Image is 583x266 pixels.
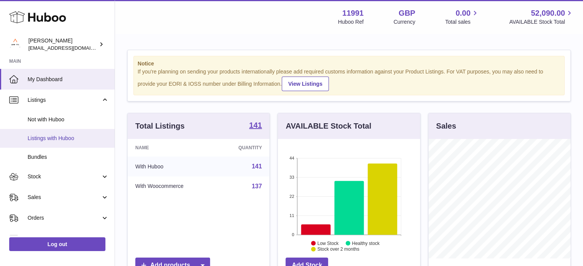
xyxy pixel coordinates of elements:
span: Orders [28,214,101,222]
span: Usage [28,235,109,242]
a: 137 [252,183,262,189]
span: 0.00 [456,8,471,18]
div: [PERSON_NAME] [28,37,97,52]
a: View Listings [282,77,329,91]
strong: Notice [138,60,560,67]
div: Currency [394,18,415,26]
td: With Huboo [128,157,216,176]
td: With Woocommerce [128,176,216,196]
text: 0 [292,232,294,237]
text: Stock over 2 months [317,246,359,252]
text: 44 [290,156,294,160]
span: [EMAIL_ADDRESS][DOMAIN_NAME] [28,45,113,51]
span: Sales [28,194,101,201]
text: 11 [290,213,294,218]
a: 0.00 Total sales [445,8,479,26]
span: Total sales [445,18,479,26]
h3: Total Listings [135,121,185,131]
a: 141 [252,163,262,170]
a: 52,090.00 AVAILABLE Stock Total [509,8,574,26]
th: Name [128,139,216,157]
text: Low Stock [317,240,339,246]
h3: Sales [436,121,456,131]
span: Bundles [28,153,109,161]
div: Huboo Ref [338,18,364,26]
span: Not with Huboo [28,116,109,123]
span: Listings [28,96,101,104]
img: internalAdmin-11991@internal.huboo.com [9,39,21,50]
text: Healthy stock [352,240,380,246]
strong: 11991 [342,8,364,18]
text: 22 [290,194,294,199]
span: AVAILABLE Stock Total [509,18,574,26]
span: Listings with Huboo [28,135,109,142]
strong: 141 [249,121,262,129]
th: Quantity [216,139,270,157]
strong: GBP [399,8,415,18]
span: My Dashboard [28,76,109,83]
a: Log out [9,237,105,251]
text: 33 [290,175,294,180]
h3: AVAILABLE Stock Total [286,121,371,131]
span: Stock [28,173,101,180]
a: 141 [249,121,262,131]
div: If you're planning on sending your products internationally please add required customs informati... [138,68,560,91]
span: 52,090.00 [531,8,565,18]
